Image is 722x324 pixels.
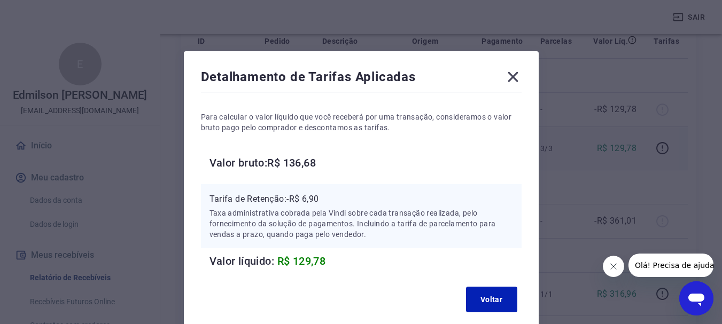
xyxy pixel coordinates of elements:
p: Para calcular o valor líquido que você receberá por uma transação, consideramos o valor bruto pag... [201,112,522,133]
iframe: Fechar mensagem [603,256,624,277]
div: Detalhamento de Tarifas Aplicadas [201,68,522,90]
span: R$ 129,78 [277,255,326,267]
h6: Valor bruto: R$ 136,68 [209,154,522,171]
p: Tarifa de Retenção: -R$ 6,90 [209,193,513,206]
iframe: Botão para abrir a janela de mensagens [679,281,713,315]
iframe: Mensagem da empresa [628,254,713,277]
p: Taxa administrativa cobrada pela Vindi sobre cada transação realizada, pelo fornecimento da soluç... [209,208,513,240]
h6: Valor líquido: [209,252,522,270]
span: Olá! Precisa de ajuda? [6,7,90,16]
button: Voltar [466,287,517,312]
